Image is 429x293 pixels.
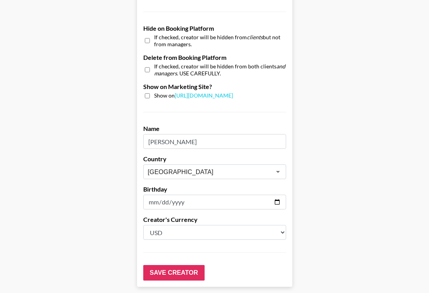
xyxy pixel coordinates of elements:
[154,92,233,99] span: Show on
[154,63,285,77] em: and managers
[247,34,263,40] em: clients
[143,24,286,32] label: Hide on Booking Platform
[273,166,283,177] button: Open
[154,63,286,77] span: If checked, creator will be hidden from both clients . USE CAREFULLY.
[143,54,286,61] label: Delete from Booking Platform
[175,92,233,99] a: [URL][DOMAIN_NAME]
[154,34,286,47] span: If checked, creator will be hidden from but not from managers.
[143,155,286,163] label: Country
[143,216,286,223] label: Creator's Currency
[143,185,286,193] label: Birthday
[143,125,286,133] label: Name
[143,83,286,91] label: Show on Marketing Site?
[143,265,205,281] input: Save Creator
